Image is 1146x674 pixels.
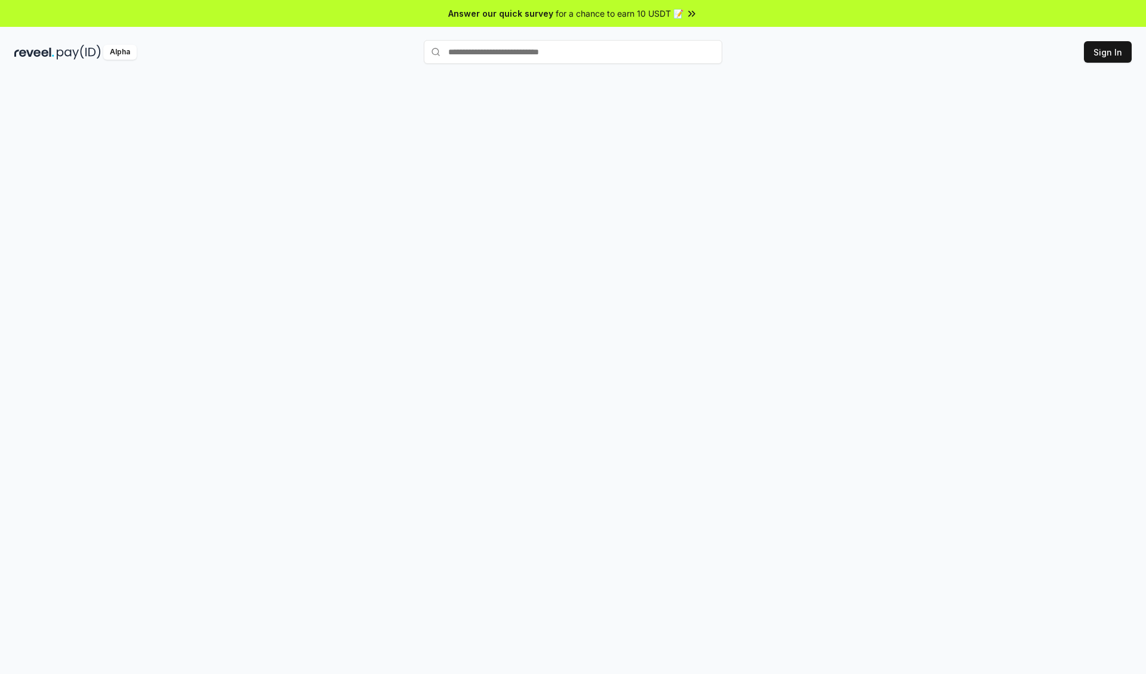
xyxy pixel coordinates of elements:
img: reveel_dark [14,45,54,60]
span: Answer our quick survey [448,7,553,20]
img: pay_id [57,45,101,60]
div: Alpha [103,45,137,60]
button: Sign In [1084,41,1132,63]
span: for a chance to earn 10 USDT 📝 [556,7,683,20]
